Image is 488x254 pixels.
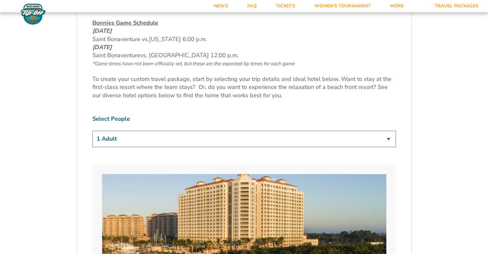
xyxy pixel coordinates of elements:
em: [DATE] [92,27,112,35]
span: vs. [142,35,149,43]
p: To create your custom travel package, start by selecting your trip details and ideal hotel below.... [92,75,396,100]
span: vs. [140,51,147,59]
em: [DATE] [92,43,112,51]
p: Saint Bonaventure Saint Bonaventure [92,19,396,67]
span: *Game times have not been officially set, but these are the expected tip times for each game [92,60,295,67]
span: [GEOGRAPHIC_DATA] 12:00 p.m. [92,51,295,67]
u: Bonnies Game Schedule [92,19,158,27]
span: [US_STATE] 6:00 p.m. [149,35,207,43]
img: Fort Myers Tip-Off [19,3,47,25]
label: Select People [92,115,396,123]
